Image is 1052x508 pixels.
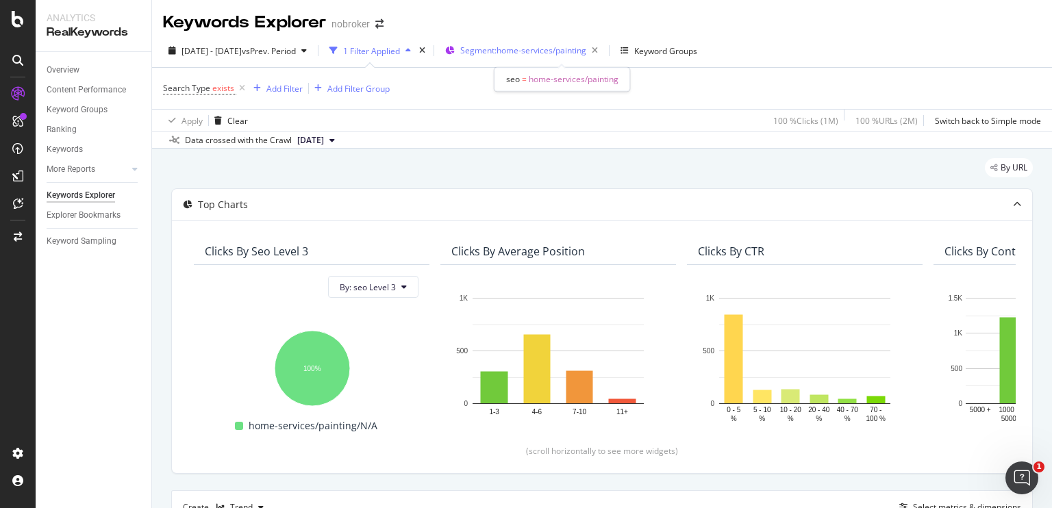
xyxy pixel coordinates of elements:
[205,324,418,407] svg: A chart.
[266,83,303,94] div: Add Filter
[328,276,418,298] button: By: seo Level 3
[753,406,771,414] text: 5 - 10
[324,40,416,62] button: 1 Filter Applied
[209,110,248,131] button: Clear
[788,415,794,422] text: %
[47,234,116,249] div: Keyword Sampling
[185,134,292,147] div: Data crossed with the Crawl
[616,408,628,416] text: 11+
[47,11,140,25] div: Analytics
[331,17,370,31] div: nobroker
[212,82,234,94] span: exists
[47,162,128,177] a: More Reports
[47,123,77,137] div: Ranking
[440,40,603,62] button: Segment:home-services/painting
[634,45,697,57] div: Keyword Groups
[929,110,1041,131] button: Switch back to Simple mode
[292,132,340,149] button: [DATE]
[529,73,618,85] span: home-services/painting
[816,415,822,422] text: %
[999,406,1018,414] text: 1000 -
[47,162,95,177] div: More Reports
[780,406,802,414] text: 10 - 20
[47,188,115,203] div: Keywords Explorer
[460,294,468,302] text: 1K
[309,80,390,97] button: Add Filter Group
[731,415,737,422] text: %
[460,45,586,56] span: Segment: home-services/painting
[47,208,142,223] a: Explorer Bookmarks
[451,244,585,258] div: Clicks By Average Position
[343,45,400,57] div: 1 Filter Applied
[47,103,108,117] div: Keyword Groups
[163,11,326,34] div: Keywords Explorer
[456,347,468,355] text: 500
[451,291,665,424] svg: A chart.
[1001,164,1027,172] span: By URL
[1005,461,1038,494] iframe: Intercom live chat
[808,406,830,414] text: 20 - 40
[47,234,142,249] a: Keyword Sampling
[47,142,83,157] div: Keywords
[297,134,324,147] span: 2025 Sep. 1st
[249,418,377,434] span: home-services/painting/N/A
[948,294,962,302] text: 1.5K
[706,294,715,302] text: 1K
[303,365,321,372] text: 100%
[198,198,248,212] div: Top Charts
[1034,461,1044,472] span: 1
[181,45,242,57] span: [DATE] - [DATE]
[47,83,142,97] a: Content Performance
[710,400,714,407] text: 0
[416,44,428,58] div: times
[47,63,142,77] a: Overview
[870,406,881,414] text: 70 -
[47,188,142,203] a: Keywords Explorer
[47,63,79,77] div: Overview
[844,415,851,422] text: %
[1001,415,1017,422] text: 5000
[522,73,527,85] span: =
[47,103,142,117] a: Keyword Groups
[205,244,308,258] div: Clicks By seo Level 3
[773,115,838,127] div: 100 % Clicks ( 1M )
[489,408,499,416] text: 1-3
[163,110,203,131] button: Apply
[242,45,296,57] span: vs Prev. Period
[532,408,542,416] text: 4-6
[188,445,1016,457] div: (scroll horizontally to see more widgets)
[327,83,390,94] div: Add Filter Group
[703,347,714,355] text: 500
[464,400,468,407] text: 0
[47,142,142,157] a: Keywords
[47,83,126,97] div: Content Performance
[985,158,1033,177] div: legacy label
[935,115,1041,127] div: Switch back to Simple mode
[340,281,396,293] span: By: seo Level 3
[248,80,303,97] button: Add Filter
[573,408,586,416] text: 7-10
[855,115,918,127] div: 100 % URLs ( 2M )
[954,330,963,338] text: 1K
[727,406,740,414] text: 0 - 5
[866,415,886,422] text: 100 %
[375,19,384,29] div: arrow-right-arrow-left
[698,291,912,424] svg: A chart.
[181,115,203,127] div: Apply
[227,115,248,127] div: Clear
[47,123,142,137] a: Ranking
[951,365,962,372] text: 500
[958,400,962,407] text: 0
[970,406,991,414] text: 5000 +
[163,40,312,62] button: [DATE] - [DATE]vsPrev. Period
[615,40,703,62] button: Keyword Groups
[506,73,520,85] span: seo
[47,25,140,40] div: RealKeywords
[759,415,765,422] text: %
[837,406,859,414] text: 40 - 70
[163,82,210,94] span: Search Type
[47,208,121,223] div: Explorer Bookmarks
